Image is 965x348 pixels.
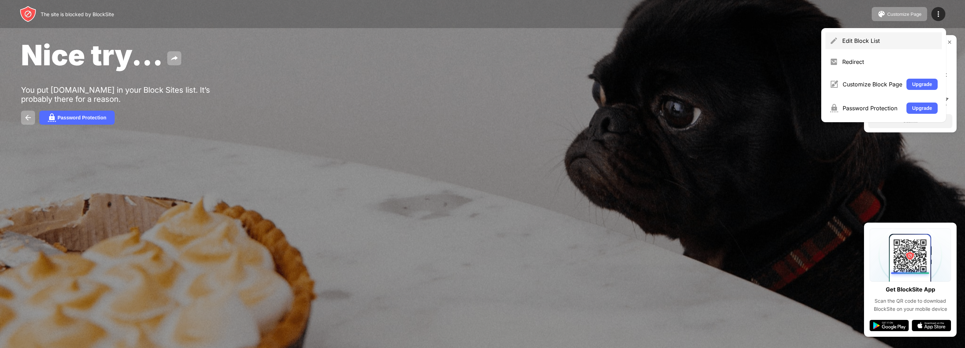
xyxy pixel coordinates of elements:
[906,103,938,114] button: Upgrade
[58,115,106,120] div: Password Protection
[886,284,935,295] div: Get BlockSite App
[906,79,938,90] button: Upgrade
[830,104,838,112] img: menu-password.svg
[170,54,178,63] img: share.svg
[870,320,909,331] img: google-play.svg
[842,58,938,65] div: Redirect
[48,113,56,122] img: password.svg
[877,10,886,18] img: pallet.svg
[887,12,922,17] div: Customize Page
[870,228,951,282] img: qrcode.svg
[870,297,951,313] div: Scan the QR code to download BlockSite on your mobile device
[20,6,36,22] img: header-logo.svg
[947,39,952,45] img: rate-us-close.svg
[39,111,115,125] button: Password Protection
[24,113,32,122] img: back.svg
[830,37,838,45] img: menu-pencil.svg
[830,58,838,66] img: menu-redirect.svg
[830,80,838,88] img: menu-customize.svg
[872,7,927,21] button: Customize Page
[934,10,943,18] img: menu-icon.svg
[842,37,938,44] div: Edit Block List
[843,105,902,112] div: Password Protection
[21,85,238,104] div: You put [DOMAIN_NAME] in your Block Sites list. It’s probably there for a reason.
[41,11,114,17] div: The site is blocked by BlockSite
[843,81,902,88] div: Customize Block Page
[21,38,163,72] span: Nice try...
[912,320,951,331] img: app-store.svg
